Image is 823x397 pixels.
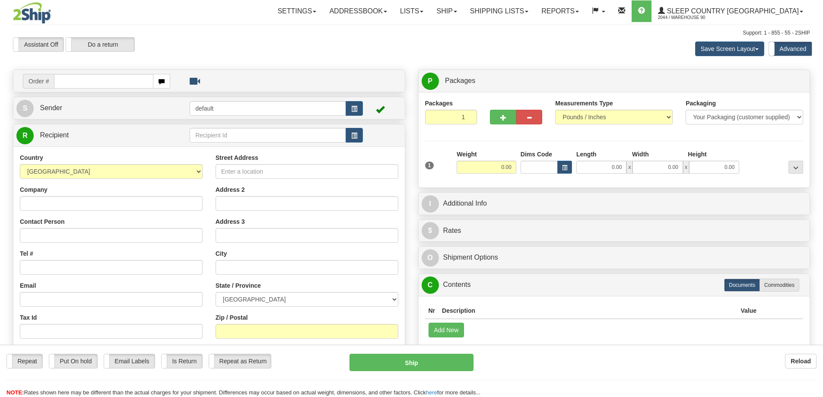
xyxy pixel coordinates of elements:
[350,354,473,371] button: Ship
[785,354,817,368] button: Reload
[422,249,439,267] span: O
[6,389,24,396] span: NOTE:
[439,303,737,319] th: Description
[759,279,799,292] label: Commodities
[323,0,394,22] a: Addressbook
[7,354,42,368] label: Repeat
[216,217,245,226] label: Address 3
[445,77,475,84] span: Packages
[651,0,810,22] a: Sleep Country [GEOGRAPHIC_DATA] 2044 / Warehouse 90
[422,222,807,240] a: $Rates
[695,41,764,56] button: Save Screen Layout
[683,161,689,174] span: x
[16,100,34,117] span: S
[422,72,807,90] a: P Packages
[13,38,64,51] label: Assistant Off
[422,276,807,294] a: CContents
[665,7,799,15] span: Sleep Country [GEOGRAPHIC_DATA]
[425,162,434,169] span: 1
[16,127,34,144] span: R
[769,42,812,56] label: Advanced
[791,358,811,365] b: Reload
[632,150,649,159] label: Width
[394,0,430,22] a: Lists
[788,161,803,174] div: ...
[688,150,707,159] label: Height
[422,249,807,267] a: OShipment Options
[216,153,258,162] label: Street Address
[20,281,36,290] label: Email
[555,99,613,108] label: Measurements Type
[535,0,585,22] a: Reports
[686,99,716,108] label: Packaging
[216,164,398,179] input: Enter a location
[271,0,323,22] a: Settings
[13,29,810,37] div: Support: 1 - 855 - 55 - 2SHIP
[737,303,760,319] th: Value
[20,249,33,258] label: Tel #
[803,154,822,242] iframe: chat widget
[190,101,346,116] input: Sender Id
[521,150,552,159] label: Dims Code
[426,389,437,396] a: here
[422,222,439,239] span: $
[422,276,439,294] span: C
[49,354,97,368] label: Put On hold
[162,354,202,368] label: Is Return
[16,99,190,117] a: S Sender
[23,74,54,89] span: Order #
[209,354,271,368] label: Repeat as Return
[430,0,463,22] a: Ship
[16,127,171,144] a: R Recipient
[20,153,43,162] label: Country
[425,99,453,108] label: Packages
[190,128,346,143] input: Recipient Id
[216,281,261,290] label: State / Province
[422,195,439,213] span: I
[20,185,48,194] label: Company
[429,323,464,337] button: Add New
[457,150,477,159] label: Weight
[13,2,51,24] img: logo2044.jpg
[425,303,439,319] th: Nr
[66,38,134,51] label: Do a return
[20,313,37,322] label: Tax Id
[40,131,69,139] span: Recipient
[422,73,439,90] span: P
[216,185,245,194] label: Address 2
[216,313,248,322] label: Zip / Postal
[576,150,597,159] label: Length
[20,217,64,226] label: Contact Person
[724,279,760,292] label: Documents
[216,249,227,258] label: City
[40,104,62,111] span: Sender
[104,354,155,368] label: Email Labels
[626,161,632,174] span: x
[422,195,807,213] a: IAdditional Info
[464,0,535,22] a: Shipping lists
[658,13,723,22] span: 2044 / Warehouse 90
